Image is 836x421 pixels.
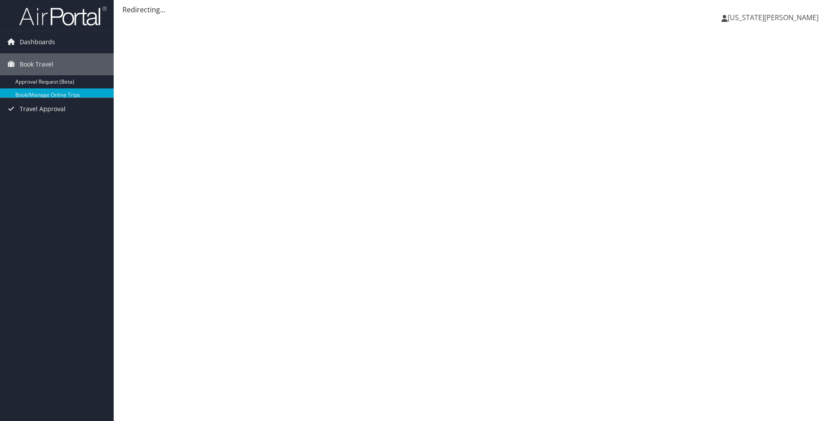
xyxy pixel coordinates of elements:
[20,98,66,120] span: Travel Approval
[122,4,827,15] div: Redirecting...
[728,13,819,22] span: [US_STATE][PERSON_NAME]
[20,31,55,53] span: Dashboards
[19,6,107,26] img: airportal-logo.png
[20,53,53,75] span: Book Travel
[721,4,827,31] a: [US_STATE][PERSON_NAME]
